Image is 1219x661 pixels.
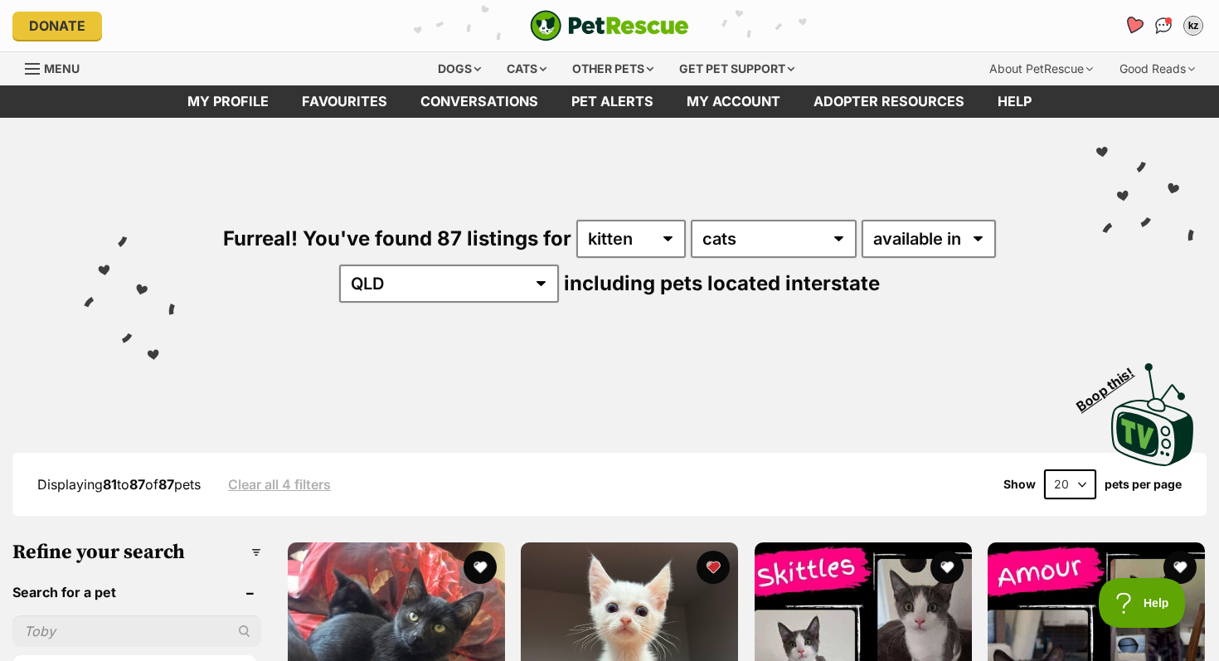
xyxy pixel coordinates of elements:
[1180,12,1207,39] button: My account
[668,52,806,85] div: Get pet support
[12,585,261,600] header: Search for a pet
[1099,578,1186,628] iframe: Help Scout Beacon - Open
[930,551,964,584] button: favourite
[171,85,285,118] a: My profile
[978,52,1105,85] div: About PetRescue
[37,476,201,493] span: Displaying to of pets
[530,10,689,41] img: logo-cat-932fe2b9b8326f06289b0f2fb663e598f794de774fb13d1741a6617ecf9a85b4.svg
[12,541,261,564] h3: Refine your search
[1111,363,1194,466] img: PetRescue TV logo
[129,476,145,493] strong: 87
[1185,17,1202,34] div: kz
[25,52,91,82] a: Menu
[697,551,731,584] button: favourite
[495,52,558,85] div: Cats
[1003,478,1036,491] span: Show
[1105,478,1182,491] label: pets per page
[1111,348,1194,469] a: Boop this!
[564,271,880,295] span: including pets located interstate
[1163,551,1197,584] button: favourite
[1116,9,1150,43] a: Favourites
[223,226,571,250] span: Furreal! You've found 87 listings for
[555,85,670,118] a: Pet alerts
[103,476,117,493] strong: 81
[1108,52,1207,85] div: Good Reads
[561,52,665,85] div: Other pets
[44,61,80,75] span: Menu
[158,476,174,493] strong: 87
[1150,12,1177,39] a: Conversations
[404,85,555,118] a: conversations
[1155,17,1173,34] img: chat-41dd97257d64d25036548639549fe6c8038ab92f7586957e7f3b1b290dea8141.svg
[670,85,797,118] a: My account
[981,85,1048,118] a: Help
[1074,354,1150,414] span: Boop this!
[285,85,404,118] a: Favourites
[530,10,689,41] a: PetRescue
[12,615,261,647] input: Toby
[1120,12,1207,39] ul: Account quick links
[12,12,102,40] a: Donate
[464,551,497,584] button: favourite
[228,477,331,492] a: Clear all 4 filters
[797,85,981,118] a: Adopter resources
[426,52,493,85] div: Dogs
